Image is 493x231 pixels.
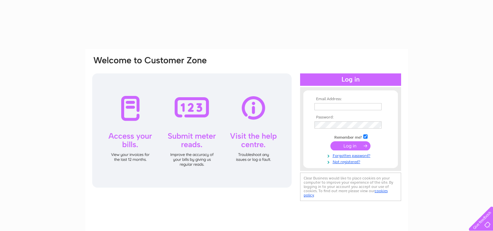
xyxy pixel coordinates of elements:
[300,173,401,201] div: Clear Business would like to place cookies on your computer to improve your experience of the sit...
[313,97,388,101] th: Email Address:
[304,189,388,197] a: cookies policy
[313,115,388,120] th: Password:
[314,158,388,164] a: Not registered?
[314,152,388,158] a: Forgotten password?
[330,141,370,150] input: Submit
[313,133,388,140] td: Remember me?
